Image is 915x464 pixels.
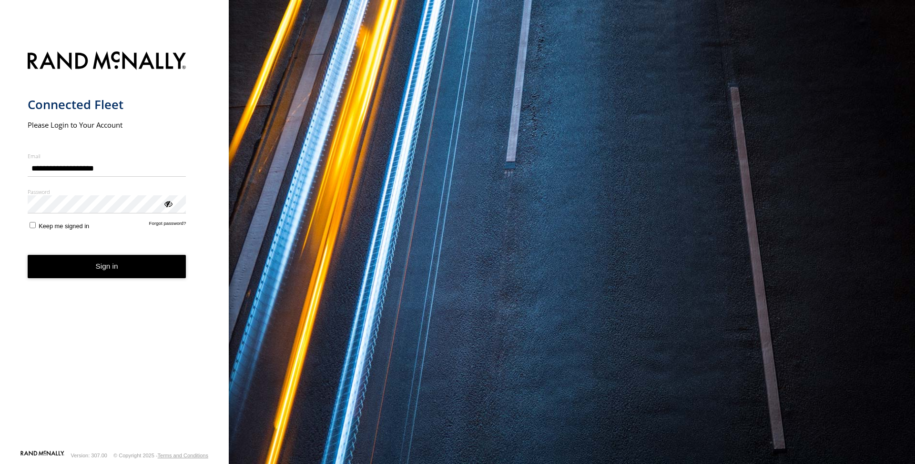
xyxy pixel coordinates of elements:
div: ViewPassword [163,199,173,208]
h2: Please Login to Your Account [28,120,186,130]
a: Forgot password? [149,221,186,230]
button: Sign in [28,255,186,278]
label: Email [28,152,186,160]
span: Keep me signed in [39,222,89,230]
h1: Connected Fleet [28,97,186,112]
img: Rand McNally [28,50,186,74]
form: main [28,46,202,450]
div: Version: 307.00 [71,453,107,458]
a: Terms and Conditions [158,453,208,458]
input: Keep me signed in [30,222,36,228]
label: Password [28,188,186,195]
div: © Copyright 2025 - [113,453,208,458]
a: Visit our Website [20,451,64,460]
